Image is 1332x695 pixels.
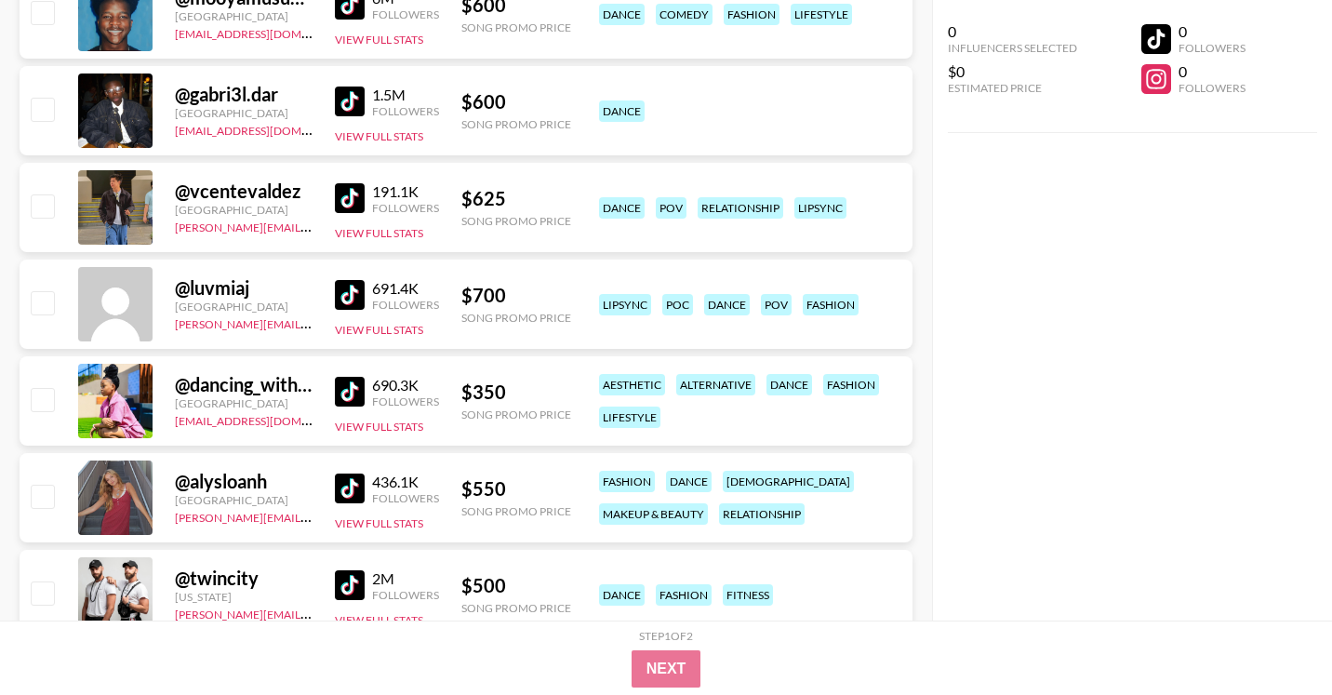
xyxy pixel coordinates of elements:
[372,182,439,201] div: 191.1K
[372,86,439,104] div: 1.5M
[461,504,571,518] div: Song Promo Price
[656,197,686,219] div: pov
[461,381,571,404] div: $ 350
[948,41,1077,55] div: Influencers Selected
[335,377,365,407] img: TikTok
[335,570,365,600] img: TikTok
[1179,62,1245,81] div: 0
[335,87,365,116] img: TikTok
[372,7,439,21] div: Followers
[461,477,571,501] div: $ 550
[175,120,362,138] a: [EMAIL_ADDRESS][DOMAIN_NAME]
[175,396,313,410] div: [GEOGRAPHIC_DATA]
[639,629,693,643] div: Step 1 of 2
[372,491,439,505] div: Followers
[461,20,571,34] div: Song Promo Price
[761,294,792,315] div: pov
[803,294,859,315] div: fashion
[461,284,571,307] div: $ 700
[175,410,362,428] a: [EMAIL_ADDRESS][DOMAIN_NAME]
[766,374,812,395] div: dance
[599,4,645,25] div: dance
[175,590,313,604] div: [US_STATE]
[599,374,665,395] div: aesthetic
[1179,41,1245,55] div: Followers
[948,62,1077,81] div: $0
[175,217,539,234] a: [PERSON_NAME][EMAIL_ADDRESS][PERSON_NAME][DOMAIN_NAME]
[175,9,313,23] div: [GEOGRAPHIC_DATA]
[723,584,773,606] div: fitness
[372,394,439,408] div: Followers
[175,300,313,314] div: [GEOGRAPHIC_DATA]
[175,23,362,41] a: [EMAIL_ADDRESS][DOMAIN_NAME]
[335,33,423,47] button: View Full Stats
[632,650,701,688] button: Next
[372,104,439,118] div: Followers
[175,567,313,590] div: @ twincity
[794,197,846,219] div: lipsync
[823,374,879,395] div: fashion
[656,4,713,25] div: comedy
[461,187,571,210] div: $ 625
[461,574,571,597] div: $ 500
[948,22,1077,41] div: 0
[335,613,423,627] button: View Full Stats
[461,311,571,325] div: Song Promo Price
[372,279,439,298] div: 691.4K
[662,294,693,315] div: poc
[461,90,571,114] div: $ 600
[335,183,365,213] img: TikTok
[372,569,439,588] div: 2M
[372,376,439,394] div: 690.3K
[791,4,852,25] div: lifestyle
[335,323,423,337] button: View Full Stats
[724,4,779,25] div: fashion
[676,374,755,395] div: alternative
[175,203,313,217] div: [GEOGRAPHIC_DATA]
[175,470,313,493] div: @ alysloanh
[335,474,365,503] img: TikTok
[666,471,712,492] div: dance
[175,106,313,120] div: [GEOGRAPHIC_DATA]
[175,507,450,525] a: [PERSON_NAME][EMAIL_ADDRESS][DOMAIN_NAME]
[335,516,423,530] button: View Full Stats
[175,493,313,507] div: [GEOGRAPHIC_DATA]
[461,408,571,421] div: Song Promo Price
[175,83,313,106] div: @ gabri3l.dar
[704,294,750,315] div: dance
[372,473,439,491] div: 436.1K
[719,503,805,525] div: relationship
[599,503,708,525] div: makeup & beauty
[372,588,439,602] div: Followers
[1239,602,1310,673] iframe: Drift Widget Chat Controller
[461,117,571,131] div: Song Promo Price
[948,81,1077,95] div: Estimated Price
[599,294,651,315] div: lipsync
[723,471,854,492] div: [DEMOGRAPHIC_DATA]
[599,471,655,492] div: fashion
[175,314,450,331] a: [PERSON_NAME][EMAIL_ADDRESS][DOMAIN_NAME]
[175,373,313,396] div: @ dancing_with_busisiwe1
[335,420,423,434] button: View Full Stats
[461,601,571,615] div: Song Promo Price
[599,407,660,428] div: lifestyle
[656,584,712,606] div: fashion
[372,298,439,312] div: Followers
[1179,22,1245,41] div: 0
[599,100,645,122] div: dance
[335,226,423,240] button: View Full Stats
[599,584,645,606] div: dance
[175,276,313,300] div: @ luvmiaj
[335,129,423,143] button: View Full Stats
[175,604,539,621] a: [PERSON_NAME][EMAIL_ADDRESS][PERSON_NAME][DOMAIN_NAME]
[698,197,783,219] div: relationship
[1179,81,1245,95] div: Followers
[335,280,365,310] img: TikTok
[372,201,439,215] div: Followers
[599,197,645,219] div: dance
[461,214,571,228] div: Song Promo Price
[175,180,313,203] div: @ vcentevaldez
